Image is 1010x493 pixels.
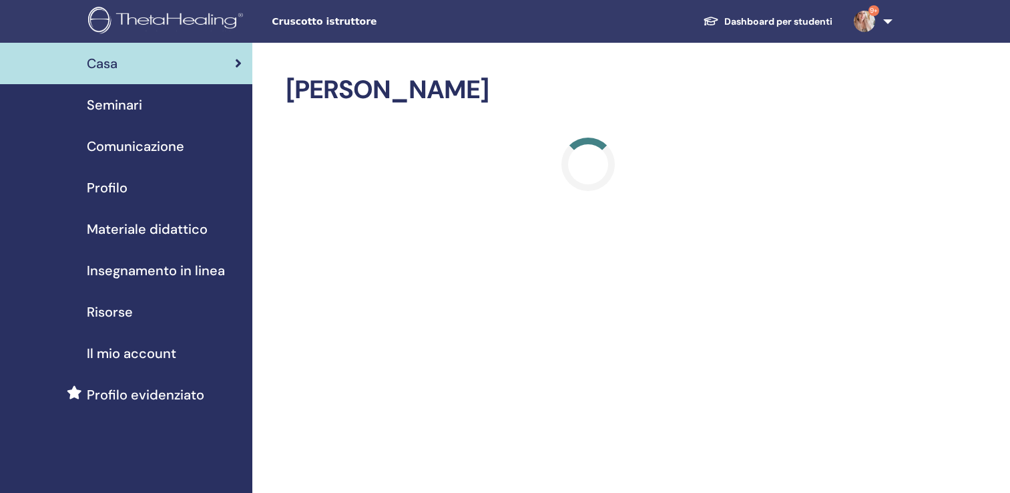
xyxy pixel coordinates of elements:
[87,136,184,156] span: Comunicazione
[87,178,128,198] span: Profilo
[88,7,248,37] img: logo.png
[87,53,117,73] span: Casa
[87,219,208,239] span: Materiale didattico
[87,95,142,115] span: Seminari
[703,15,719,27] img: graduation-cap-white.svg
[87,302,133,322] span: Risorse
[868,5,879,16] span: 9+
[854,11,875,32] img: default.png
[692,9,843,34] a: Dashboard per studenti
[87,261,225,281] span: Insegnamento in linea
[272,15,472,29] span: Cruscotto istruttore
[87,385,204,405] span: Profilo evidenziato
[286,75,890,106] h2: [PERSON_NAME]
[87,343,176,363] span: Il mio account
